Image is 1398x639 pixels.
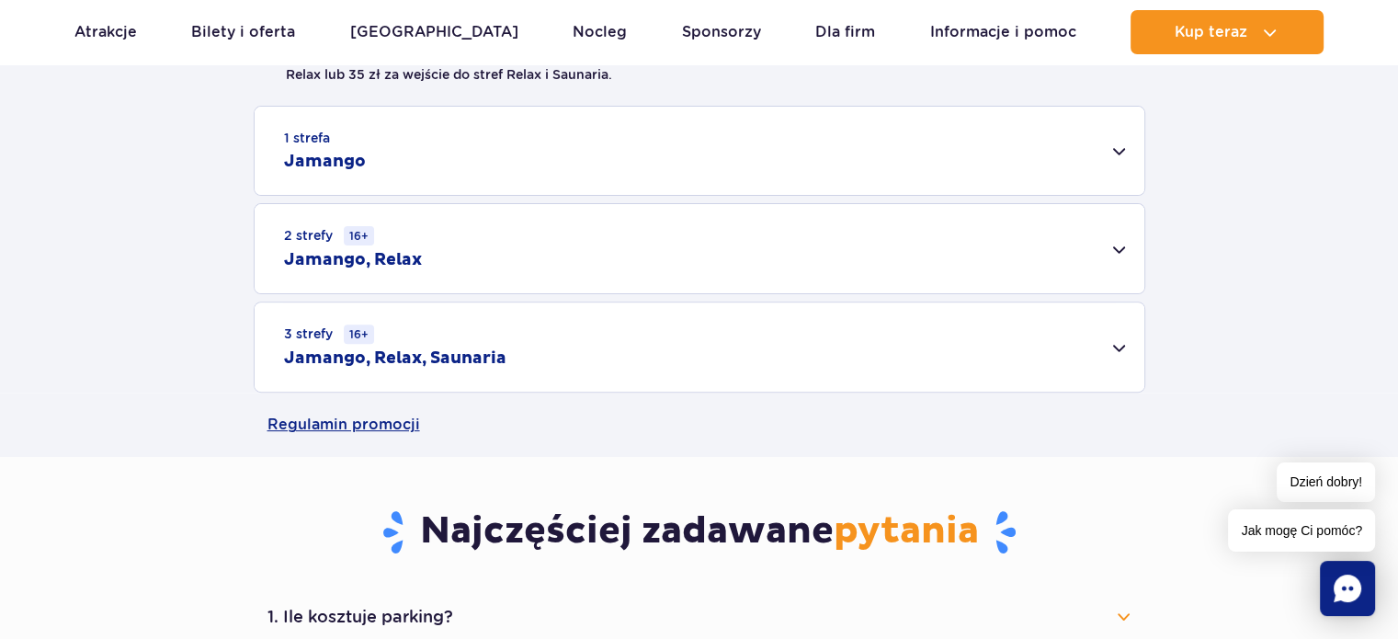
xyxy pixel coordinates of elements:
h2: Jamango [284,151,366,173]
div: Chat [1320,561,1375,616]
h2: Jamango, Relax, Saunaria [284,348,506,370]
a: Regulamin promocji [267,393,1131,457]
button: Kup teraz [1131,10,1324,54]
small: 1 strefa [284,129,330,147]
a: Nocleg [573,10,627,54]
h3: Najczęściej zadawane [267,508,1131,556]
a: Informacje i pomoc [930,10,1076,54]
a: Bilety i oferta [191,10,295,54]
a: Atrakcje [74,10,137,54]
a: [GEOGRAPHIC_DATA] [350,10,518,54]
a: Dla firm [815,10,875,54]
span: Kup teraz [1175,24,1247,40]
small: 2 strefy [284,226,374,245]
li: [PERSON_NAME] ile stref wybrać? Możesz zmienić zdanie na miejscu. Dopłacisz 20 zł za wejście do s... [286,47,1113,84]
h2: Jamango, Relax [284,249,422,271]
span: Jak mogę Ci pomóc? [1228,509,1375,552]
span: pytania [834,508,979,554]
a: Sponsorzy [682,10,761,54]
small: 3 strefy [284,325,374,344]
button: 1. Ile kosztuje parking? [267,597,1131,637]
small: 16+ [344,226,374,245]
small: 16+ [344,325,374,344]
span: Dzień dobry! [1277,462,1375,502]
